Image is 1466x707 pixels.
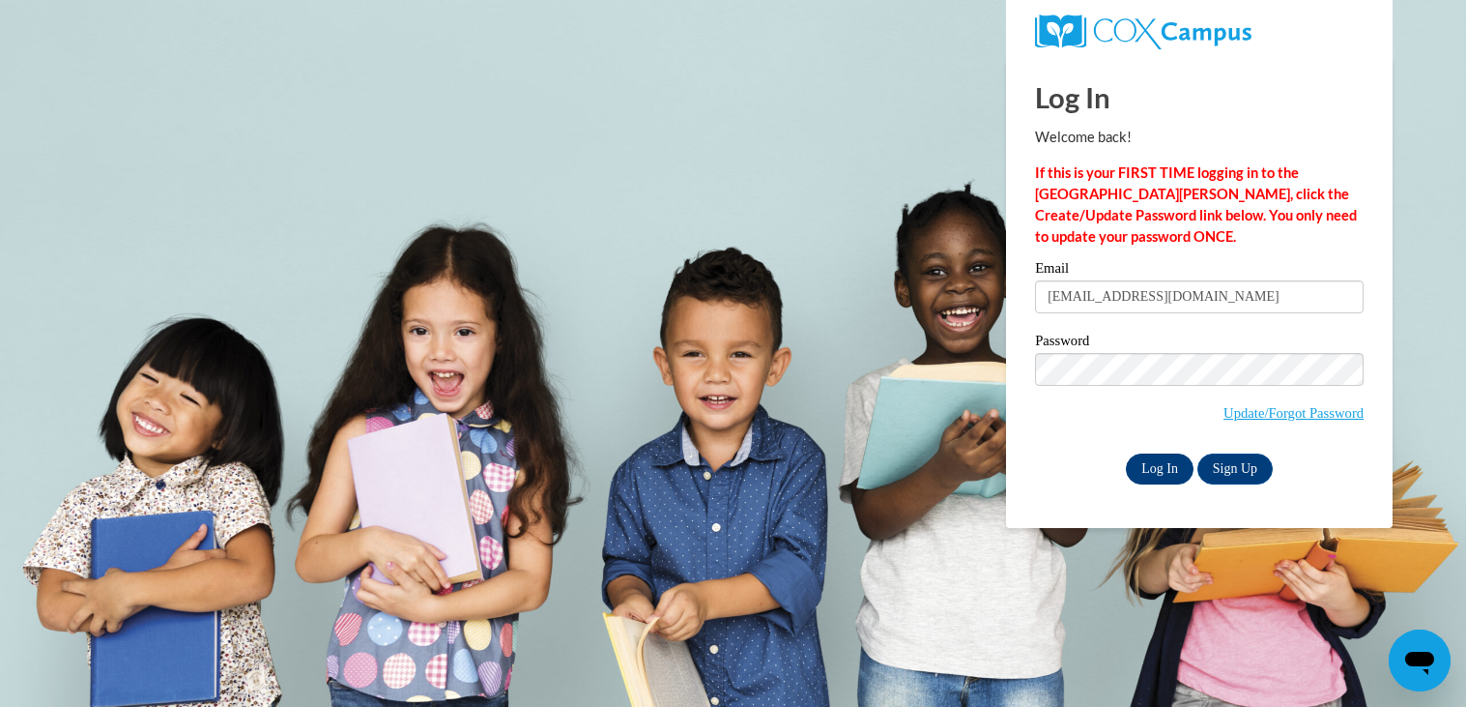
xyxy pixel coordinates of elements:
a: Sign Up [1197,454,1273,485]
img: COX Campus [1035,15,1251,49]
p: Welcome back! [1035,127,1364,148]
label: Password [1035,334,1364,353]
strong: If this is your FIRST TIME logging in to the [GEOGRAPHIC_DATA][PERSON_NAME], click the Create/Upd... [1035,164,1357,245]
input: Log In [1126,454,1193,485]
label: Email [1035,261,1364,280]
h1: Log In [1035,77,1364,117]
a: Update/Forgot Password [1223,405,1364,421]
a: COX Campus [1035,15,1364,49]
iframe: Button to launch messaging window [1389,630,1451,692]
